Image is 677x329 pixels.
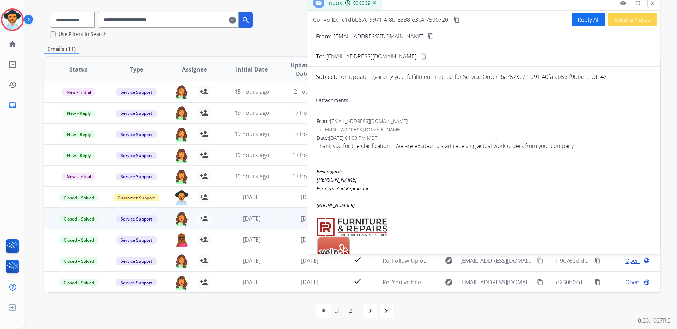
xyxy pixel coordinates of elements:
img: agent-avatar [175,169,189,184]
label: Use Filters In Search [59,31,107,38]
p: Emails (11) [44,45,79,54]
mat-icon: content_copy [537,279,543,285]
span: [DATE] [243,257,261,265]
span: 19 hours ago [234,172,269,180]
span: [DATE] 04:00 PM MDT [329,135,377,141]
p: To: [316,52,324,61]
div: From: [317,118,651,125]
span: Service Support [116,110,157,117]
span: 17 hours ago [292,151,327,159]
mat-icon: person_add [200,108,208,117]
mat-icon: person_add [200,214,208,223]
p: Subject: [316,73,337,81]
span: 2 hours ago [294,88,325,95]
p: [EMAIL_ADDRESS][DOMAIN_NAME] [334,32,424,41]
button: Reply All [572,13,605,26]
span: [EMAIL_ADDRESS][DOMAIN_NAME] [460,256,533,265]
mat-icon: content_copy [594,257,601,264]
mat-icon: history [8,81,17,89]
mat-icon: language [644,257,650,264]
span: Initial Date [236,65,268,74]
span: Closed – Solved [59,194,98,201]
mat-icon: person_add [200,87,208,96]
mat-icon: check [353,255,362,264]
mat-icon: person_add [200,172,208,180]
span: [DATE] [243,278,261,286]
span: Best regards, [317,168,344,175]
span: New - Reply [63,131,95,138]
mat-icon: search [242,16,250,24]
div: attachments [316,97,348,104]
span: [DATE] [243,215,261,222]
mat-icon: person_add [200,235,208,244]
font: [PERSON_NAME] [317,167,370,209]
span: [DATE] [301,236,318,243]
span: [DATE] [301,257,318,265]
span: [DATE] [243,193,261,201]
img: agent-avatar [175,85,189,99]
span: [EMAIL_ADDRESS][DOMAIN_NAME] [330,118,408,124]
span: Service Support [116,88,157,96]
mat-icon: inbox [8,101,17,110]
span: [DATE] [243,236,261,243]
span: ff9c76ed-dd40-4f02-9dda-eb558a6c0db1 [556,257,663,265]
mat-icon: check [353,277,362,285]
span: Closed – Solved [59,257,98,265]
span: Service Support [116,173,157,180]
span: 00:00:39 [353,0,370,6]
span: Open [625,278,640,286]
span: Service Support [116,152,157,159]
mat-icon: language [644,279,650,285]
mat-icon: person_add [200,278,208,286]
span: [PHONE_NUMBER] [317,202,355,209]
mat-icon: person_add [200,193,208,201]
div: of [334,306,340,315]
mat-icon: content_copy [594,279,601,285]
img: AIorK4xEDeFx84UUkgYM0N4cs7xAAxY3T7cIgZqzygce_qv7KjQbFX2XJQItcb8kvsIggUsAx-qhbUkgzU-S [317,236,350,270]
p: Re: Update regarding your fulfillment method for Service Order: 6a7573c7-1b91-40fa-ab56-f9bbe1e9d148 [339,73,607,81]
span: New - Reply [63,152,95,159]
span: Re: Follow-Up on Service Collaboration Opportunity [383,257,519,265]
span: 17 hours ago [292,130,327,138]
img: agent-avatar [175,211,189,226]
mat-icon: person_add [200,151,208,159]
img: AIorK4zXmPUgG7hGpHV_BxU_XCVNlpMzOvibK1YVEbICyByeLNfEEH6j3F4mZRyoXpAPf4r0e1gPqDYETrmS [317,218,387,236]
img: agent-avatar [175,190,189,205]
div: To: [317,126,651,133]
span: 17 hours ago [292,172,327,180]
img: agent-avatar [175,275,189,290]
img: agent-avatar [175,232,189,247]
p: 0.20.1027RC [638,316,670,325]
mat-icon: clear [229,16,236,24]
mat-icon: list_alt [8,60,17,69]
span: [DATE] [301,193,318,201]
mat-icon: content_copy [537,257,543,264]
span: Service Support [116,279,157,286]
img: agent-avatar [175,106,189,120]
span: Service Support [116,236,157,244]
span: Closed – Solved [59,236,98,244]
img: agent-avatar [175,254,189,268]
span: Service Support [116,257,157,265]
span: 0 [316,97,319,104]
mat-icon: explore [445,278,453,286]
img: avatar [2,10,22,30]
img: agent-avatar [175,127,189,142]
span: [EMAIL_ADDRESS][DOMAIN_NAME] [326,52,416,61]
mat-icon: home [8,40,17,48]
span: Open [625,256,640,265]
span: [EMAIL_ADDRESS][DOMAIN_NAME] [460,278,533,286]
span: [EMAIL_ADDRESS][DOMAIN_NAME] [324,126,401,133]
span: Re: You've been assigned a new service order: f7381f6f-acd7-4db1-a9ec-f7f71255299a [383,278,608,286]
span: Assignee [182,65,207,74]
span: d230b04d-1c58-4b71-993a-1d8ddeb81690 [556,278,667,286]
span: c1dbb87c-9971-4f8b-8338-e3c4f7500720 [342,16,448,24]
span: 19 hours ago [234,130,269,138]
div: 2 [343,304,358,318]
mat-icon: person_add [200,256,208,265]
span: Status [69,65,88,74]
div: Date: [317,135,651,142]
mat-icon: navigate_next [366,306,374,315]
span: New - Initial [62,173,95,180]
mat-icon: explore [445,256,453,265]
